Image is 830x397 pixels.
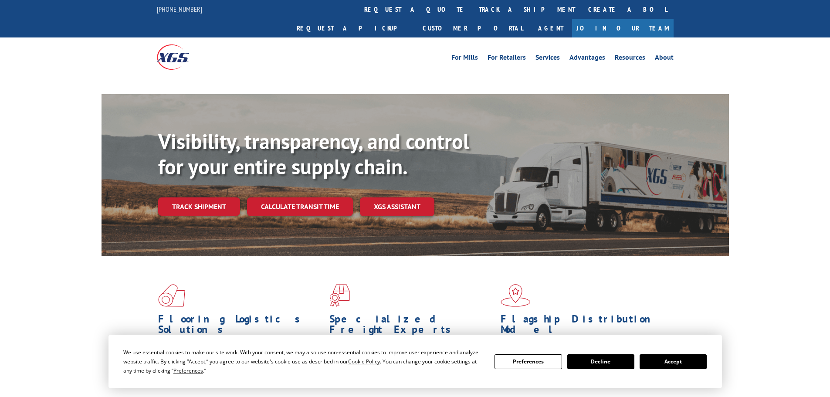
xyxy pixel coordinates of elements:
[615,54,645,64] a: Resources
[157,5,202,14] a: [PHONE_NUMBER]
[640,354,707,369] button: Accept
[108,335,722,388] div: Cookie Consent Prompt
[655,54,674,64] a: About
[495,354,562,369] button: Preferences
[247,197,353,216] a: Calculate transit time
[451,54,478,64] a: For Mills
[123,348,484,375] div: We use essential cookies to make our site work. With your consent, we may also use non-essential ...
[173,367,203,374] span: Preferences
[572,19,674,37] a: Join Our Team
[158,128,469,180] b: Visibility, transparency, and control for your entire supply chain.
[529,19,572,37] a: Agent
[329,284,350,307] img: xgs-icon-focused-on-flooring-red
[348,358,380,365] span: Cookie Policy
[360,197,434,216] a: XGS ASSISTANT
[501,284,531,307] img: xgs-icon-flagship-distribution-model-red
[416,19,529,37] a: Customer Portal
[158,314,323,339] h1: Flooring Logistics Solutions
[290,19,416,37] a: Request a pickup
[158,197,240,216] a: Track shipment
[569,54,605,64] a: Advantages
[329,314,494,339] h1: Specialized Freight Experts
[535,54,560,64] a: Services
[158,284,185,307] img: xgs-icon-total-supply-chain-intelligence-red
[567,354,634,369] button: Decline
[488,54,526,64] a: For Retailers
[501,314,665,339] h1: Flagship Distribution Model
